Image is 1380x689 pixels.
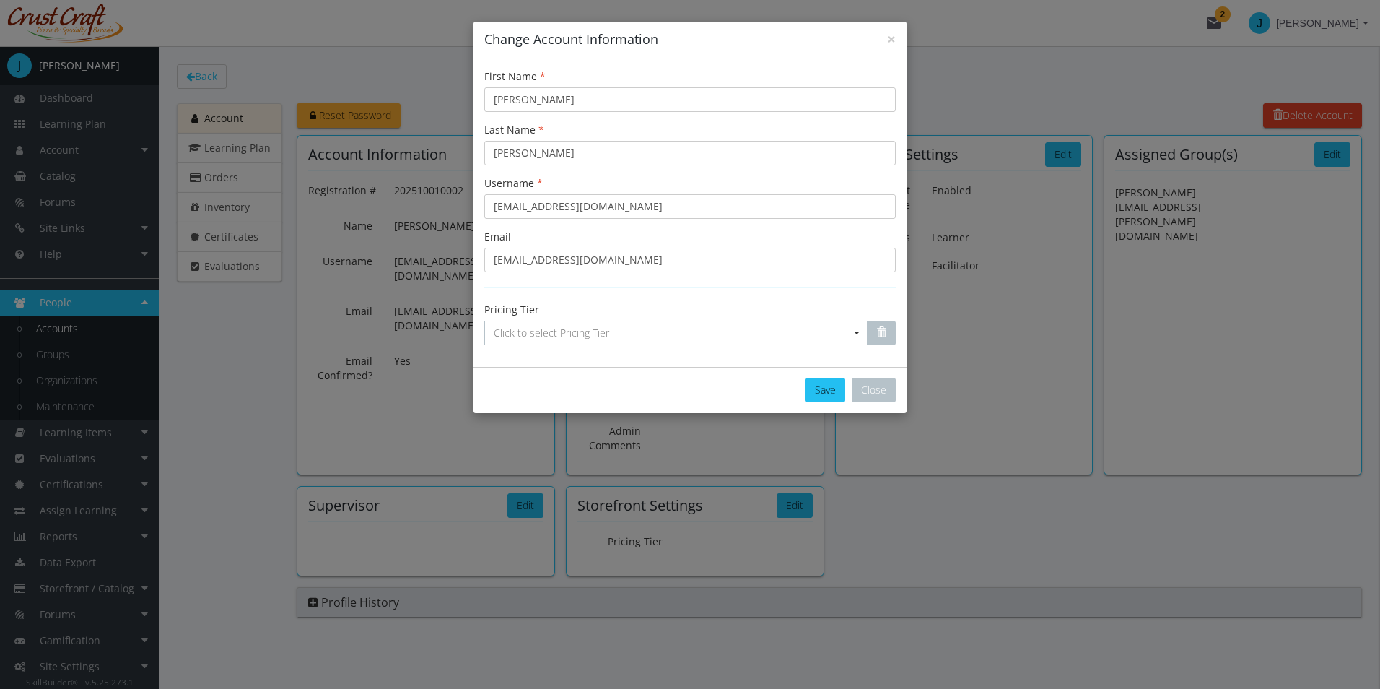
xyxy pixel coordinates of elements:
[484,30,896,49] h4: Change Account Information
[484,176,543,191] label: Username
[494,326,609,339] span: Click to select Pricing Tier
[852,378,896,402] button: Close
[805,378,845,402] button: Save
[484,123,544,137] label: Last Name
[484,303,539,317] label: Pricing Tier
[887,32,896,47] button: ×
[484,321,868,345] span: Select box activate
[484,69,546,84] label: First Name
[484,230,511,244] label: Email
